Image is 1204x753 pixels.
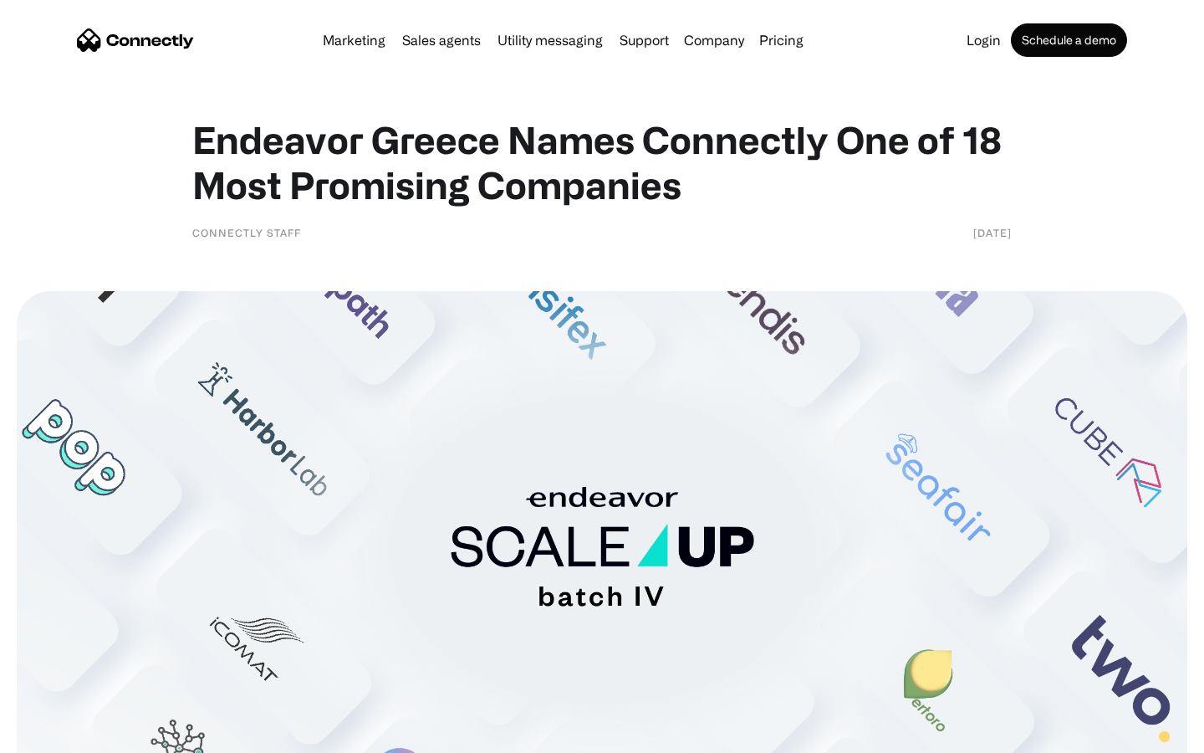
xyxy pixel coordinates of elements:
[192,117,1012,207] h1: Endeavor Greece Names Connectly One of 18 Most Promising Companies
[613,33,676,47] a: Support
[960,33,1008,47] a: Login
[192,224,301,241] div: Connectly Staff
[395,33,487,47] a: Sales agents
[973,224,1012,241] div: [DATE]
[33,724,100,747] ul: Language list
[752,33,810,47] a: Pricing
[316,33,392,47] a: Marketing
[491,33,610,47] a: Utility messaging
[17,724,100,747] aside: Language selected: English
[684,28,744,52] div: Company
[1011,23,1127,57] a: Schedule a demo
